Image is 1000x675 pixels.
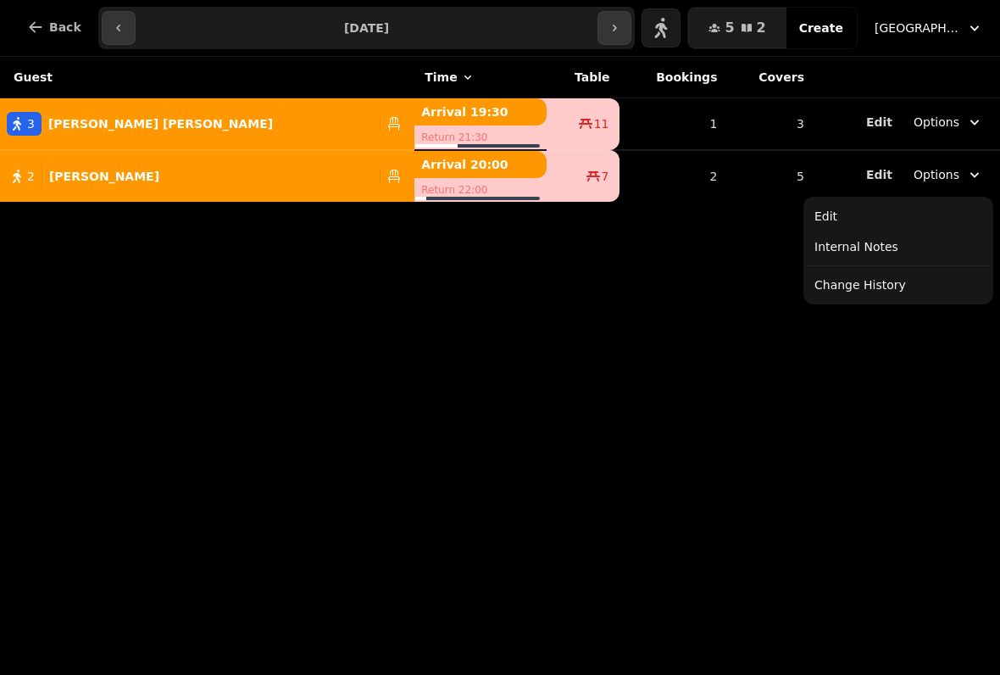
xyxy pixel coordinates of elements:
[808,270,989,300] button: Change History
[808,232,989,262] button: Internal Notes
[803,197,993,304] div: Options
[903,159,993,190] button: Options
[808,201,989,232] button: Edit
[914,166,959,183] span: Options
